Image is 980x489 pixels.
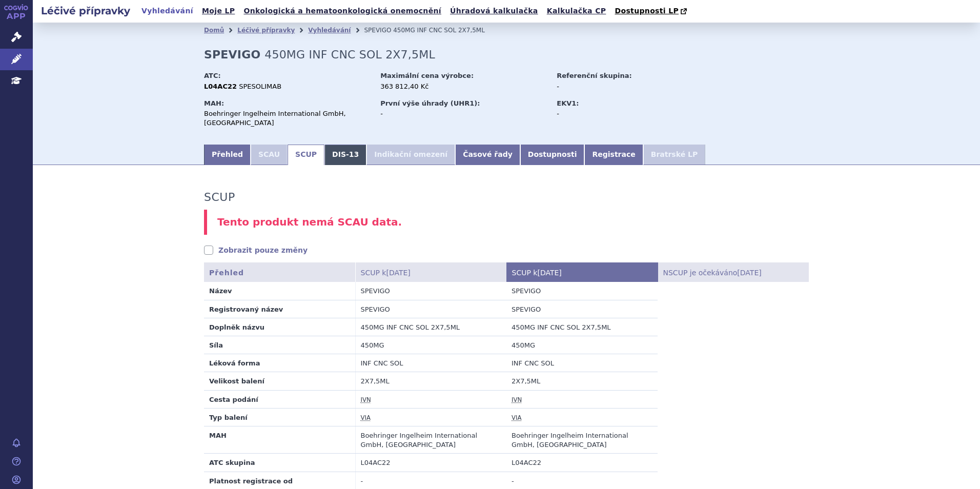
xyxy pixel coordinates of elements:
[557,99,579,107] strong: EKV1:
[584,145,643,165] a: Registrace
[355,426,506,454] td: Boehringer Ingelheim International GmbH, [GEOGRAPHIC_DATA]
[209,341,223,349] strong: Síla
[355,336,506,354] td: 450MG
[557,109,672,118] div: -
[380,82,547,91] div: 363 812,40 Kč
[737,269,761,277] span: [DATE]
[380,72,474,79] strong: Maximální cena výrobce:
[506,454,658,472] td: L04AC22
[209,377,264,385] strong: Velikost balení
[209,359,260,367] strong: Léková forma
[386,269,410,277] span: [DATE]
[204,72,221,79] strong: ATC:
[506,318,658,336] td: 450MG INF CNC SOL 2X7,5ML
[237,27,295,34] a: Léčivé přípravky
[204,210,809,235] div: Tento produkt nemá SCAU data.
[209,414,248,421] strong: Typ balení
[204,27,224,34] a: Domů
[355,354,506,372] td: INF CNC SOL
[33,4,138,18] h2: Léčivé přípravky
[355,300,506,318] td: SPEVIGO
[209,459,255,466] strong: ATC skupina
[209,432,227,439] strong: MAH
[557,72,631,79] strong: Referenční skupina:
[209,477,293,485] strong: Platnost registrace od
[512,396,522,404] abbr: Intravenózní podání
[506,282,658,300] td: SPEVIGO
[355,372,506,390] td: 2X7,5ML
[506,372,658,390] td: 2X7,5ML
[204,99,224,107] strong: MAH:
[209,287,232,295] strong: Název
[615,7,679,15] span: Dostupnosti LP
[512,414,521,422] abbr: Injekční lahvička
[204,145,251,165] a: Přehled
[355,282,506,300] td: SPEVIGO
[204,245,308,255] a: Zobrazit pouze změny
[355,262,506,282] th: SCUP k
[364,27,391,34] span: SPEVIGO
[204,83,237,90] strong: L04AC22
[506,262,658,282] th: SCUP k
[361,414,371,422] abbr: Injekční lahvička
[204,48,260,61] strong: SPEVIGO
[506,336,658,354] td: 450MG
[355,454,506,472] td: L04AC22
[544,4,609,18] a: Kalkulačka CP
[204,109,371,128] div: Boehringer Ingelheim International GmbH, [GEOGRAPHIC_DATA]
[537,269,561,277] span: [DATE]
[520,145,585,165] a: Dostupnosti
[239,83,281,90] span: SPESOLIMAB
[204,191,235,204] h3: SCUP
[240,4,444,18] a: Onkologická a hematoonkologická onemocnění
[355,318,506,336] td: 450MG INF CNC SOL 2X7,5ML
[380,99,480,107] strong: První výše úhrady (UHR1):
[361,396,371,404] abbr: Intravenózní podání
[658,262,809,282] th: NSCUP je očekáváno
[447,4,541,18] a: Úhradová kalkulačka
[557,82,672,91] div: -
[380,109,547,118] div: -
[611,4,692,18] a: Dostupnosti LP
[204,262,355,282] th: Přehled
[288,145,324,165] a: SCUP
[209,396,258,403] strong: Cesta podání
[199,4,238,18] a: Moje LP
[209,305,283,313] strong: Registrovaný název
[506,354,658,372] td: INF CNC SOL
[308,27,351,34] a: Vyhledávání
[506,300,658,318] td: SPEVIGO
[324,145,366,165] a: DIS-13
[264,48,435,61] span: 450MG INF CNC SOL 2X7,5ML
[506,426,658,454] td: Boehringer Ingelheim International GmbH, [GEOGRAPHIC_DATA]
[455,145,520,165] a: Časové řady
[209,323,264,331] strong: Doplněk názvu
[138,4,196,18] a: Vyhledávání
[393,27,485,34] span: 450MG INF CNC SOL 2X7,5ML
